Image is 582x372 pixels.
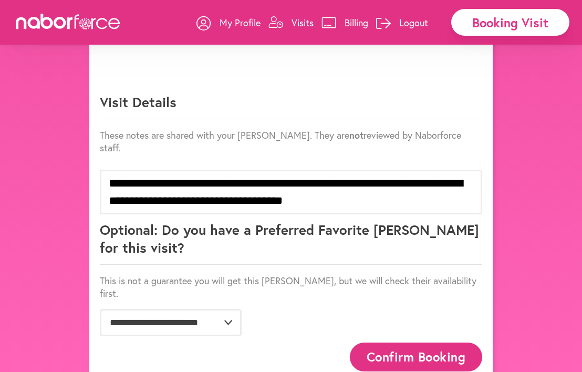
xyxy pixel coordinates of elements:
[220,16,261,29] p: My Profile
[100,93,482,119] p: Visit Details
[100,274,482,299] p: This is not a guarantee you will get this [PERSON_NAME], but we will check their availability first.
[349,129,363,141] strong: not
[399,16,428,29] p: Logout
[100,221,482,265] p: Optional: Do you have a Preferred Favorite [PERSON_NAME] for this visit?
[196,7,261,38] a: My Profile
[376,7,428,38] a: Logout
[268,7,314,38] a: Visits
[350,343,482,371] button: Confirm Booking
[345,16,368,29] p: Billing
[451,9,569,36] div: Booking Visit
[292,16,314,29] p: Visits
[321,7,368,38] a: Billing
[100,129,482,154] p: These notes are shared with your [PERSON_NAME]. They are reviewed by Naborforce staff.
